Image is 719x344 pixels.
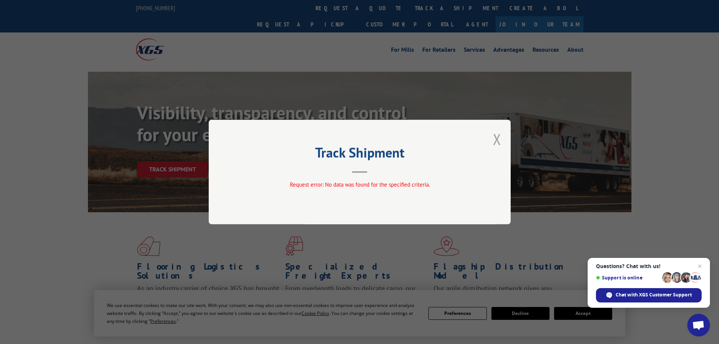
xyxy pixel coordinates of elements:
button: Close modal [493,129,501,149]
span: Support is online [596,275,659,281]
div: Chat with XGS Customer Support [596,288,702,302]
span: Questions? Chat with us! [596,263,702,269]
span: Close chat [695,262,704,271]
div: Open chat [687,314,710,336]
span: Request error: No data was found for the specified criteria. [289,181,430,188]
span: Chat with XGS Customer Support [616,292,692,298]
h2: Track Shipment [246,147,473,162]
